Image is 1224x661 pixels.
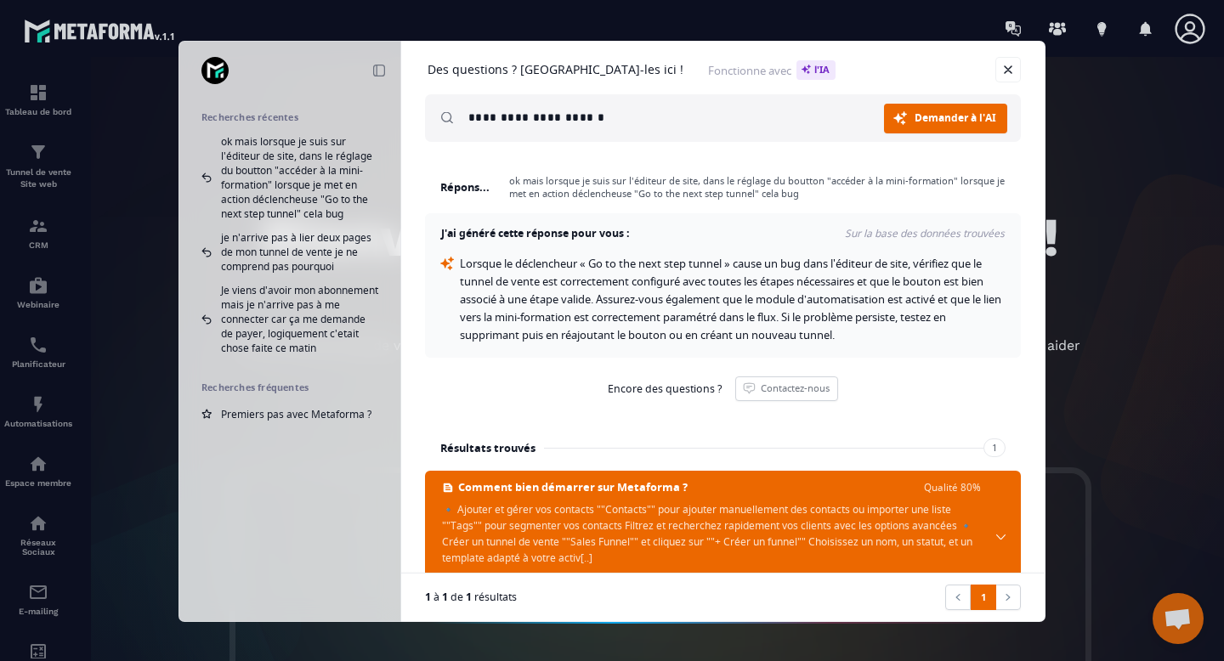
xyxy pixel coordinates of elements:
[983,438,1006,457] span: 1
[428,62,683,77] h1: Des questions ? [GEOGRAPHIC_DATA]-les ici !
[915,113,996,123] span: Demander à l'AI
[201,381,378,393] h2: Recherches fréquentes
[796,60,836,80] span: l'IA
[201,111,378,123] h2: Recherches récentes
[608,382,722,396] span: Encore des questions ?
[971,585,996,610] a: 1
[630,227,1006,240] span: Sur la base des données trouvées
[924,481,981,494] span: Qualité 80%
[221,407,371,421] span: Premiers pas avec Metaforma ?
[440,178,493,196] h3: Réponse rapide
[221,283,378,355] span: Je viens d'avoir mon abonnement mais je n'arrive pas à me connecter car ça me demande de payer, l...
[458,480,688,494] span: Comment bien démarrer sur Metaforma ?
[425,590,938,603] div: à de résultats
[425,590,431,604] span: 1
[466,590,472,604] span: 1
[460,256,1004,342] span: Lorsque le déclencheur « Go to the next step tunnel » cause un bug dans l'éditeur de site, vérifi...
[501,174,1006,200] span: ok mais lorsque je suis sur l'éditeur de site, dans le réglage du boutton "accéder à la mini-form...
[221,230,378,274] span: je n'arrive pas à lier deux pages de mon tunnel de vente je ne comprend pas pourquoi
[442,501,981,566] span: 🔹 Ajouter et gérer vos contacts ""Contacts"" pour ajouter manuellement des contacts ou importer u...
[708,60,836,80] span: Fonctionne avec
[221,134,378,221] span: ok mais lorsque je suis sur l'éditeur de site, dans le réglage du boutton "accéder à la mini-form...
[440,438,535,457] h3: Résultats trouvés
[735,376,838,401] a: Contactez-nous
[442,590,448,604] span: 1
[440,227,630,240] h4: J'ai généré cette réponse pour vous :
